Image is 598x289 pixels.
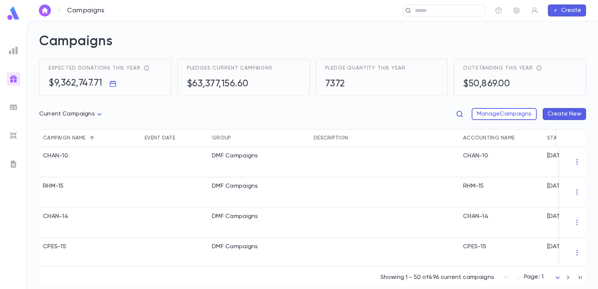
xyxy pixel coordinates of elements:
[459,147,543,177] div: CHAN-10
[459,238,543,268] div: CPES-15
[145,129,175,147] div: Event Date
[43,182,64,190] div: RHM-15
[9,131,18,140] img: imports_grey.530a8a0e642e233f2baf0ef88e8c9fcb.svg
[43,152,68,160] div: CHAN-10
[40,7,49,13] img: home_white.a664292cf8c1dea59945f0da9f25487c.svg
[310,129,459,147] div: Description
[9,46,18,55] img: reports_grey.c525e4749d1bce6a11f5fe2a8de1b229.svg
[472,108,537,120] button: ManageCampaigns
[524,274,543,280] span: Page: 1
[67,6,105,15] p: Campaigns
[187,65,272,71] span: Pledges current campaigns
[39,129,141,147] div: Campaign name
[141,129,208,147] div: Event Date
[533,65,542,71] div: total receivables - total income
[348,132,360,144] button: Sort
[463,129,515,147] div: Accounting Name
[463,79,510,90] h5: $50,869.00
[548,4,586,16] button: Create
[39,111,95,117] span: Current Campaigns
[547,152,565,160] p: [DATE]
[212,129,231,147] div: Group
[547,243,565,250] p: [DATE]
[325,79,345,90] h5: 7372
[9,74,18,83] img: campaigns_gradient.17ab1fa96dd0f67c2e976ce0b3818124.svg
[547,182,565,190] p: [DATE]
[314,129,348,147] div: Description
[459,207,543,238] div: CHAN-14
[43,129,86,147] div: Campaign name
[49,65,141,71] span: Expected donations this year
[212,213,258,220] div: DMF Campaigns
[187,79,249,90] h5: $63,377,156.60
[231,132,243,144] button: Sort
[175,132,187,144] button: Sort
[547,213,565,220] p: [DATE]
[141,65,149,71] div: reflects total pledges + recurring donations expected throughout the year
[212,243,258,250] div: DMF Campaigns
[208,129,310,147] div: Group
[459,129,543,147] div: Accounting Name
[380,274,494,281] p: Showing 1 - 50 of 496 current campaigns
[43,243,66,250] div: CPES-15
[43,213,68,220] div: CHAN-14
[524,271,562,283] div: Page: 1
[459,177,543,207] div: RHM-15
[463,65,533,71] span: Outstanding this year
[543,108,586,120] button: Create New
[547,129,579,147] div: Start Date
[9,160,18,169] img: letters_grey.7941b92b52307dd3b8a917253454ce1c.svg
[6,6,21,21] img: logo
[325,65,406,71] span: Pledge quantity this year
[9,103,18,112] img: batches_grey.339ca447c9d9533ef1741baa751efc33.svg
[39,33,586,59] h2: Campaigns
[212,182,258,190] div: DMF Campaigns
[39,107,104,122] div: Current Campaigns
[86,132,98,144] button: Sort
[212,152,258,160] div: DMF Campaigns
[515,132,527,144] button: Sort
[49,78,102,89] h5: $9,362,747.71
